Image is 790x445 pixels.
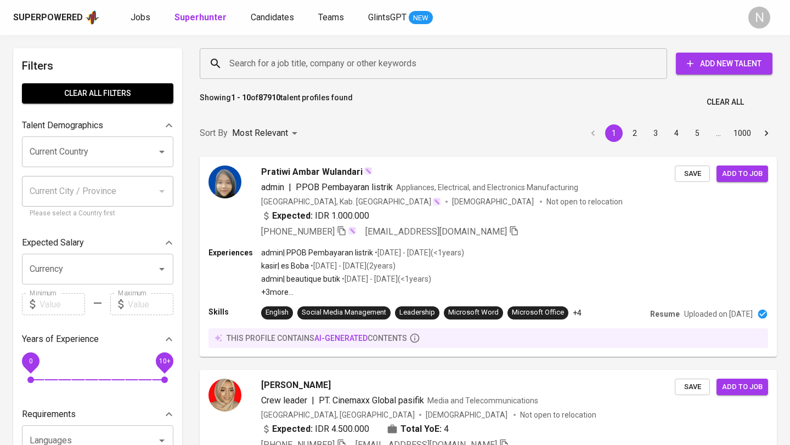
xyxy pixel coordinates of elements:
b: Expected: [272,423,313,436]
p: kasir | es Boba [261,260,309,271]
span: [DEMOGRAPHIC_DATA] [426,409,509,420]
p: Talent Demographics [22,119,103,132]
button: Go to next page [758,124,775,142]
button: Clear All [702,92,748,112]
span: PT. Cinemaxx Global pasifik [319,395,424,406]
div: [GEOGRAPHIC_DATA], Kab. [GEOGRAPHIC_DATA] [261,196,441,207]
div: Years of Experience [22,328,173,350]
div: … [709,128,727,139]
p: • [DATE] - [DATE] ( <1 years ) [373,247,464,258]
button: Clear All filters [22,83,173,104]
b: 87910 [258,93,280,102]
button: Open [154,261,170,277]
p: Resume [650,309,680,320]
button: Add to job [716,166,768,182]
button: Save [675,166,710,182]
span: 4 [444,423,449,436]
span: Clear All filters [31,87,165,100]
a: GlintsGPT NEW [368,11,433,25]
div: English [266,307,289,318]
b: Total YoE: [400,423,442,436]
div: [GEOGRAPHIC_DATA], [GEOGRAPHIC_DATA] [261,409,415,420]
a: Jobs [131,11,153,25]
p: Sort By [200,127,228,140]
b: 1 - 10 [231,93,251,102]
p: this profile contains contents [227,333,407,344]
p: Please select a Country first [30,208,166,219]
span: PPOB Pembayaran listrik [296,182,393,192]
button: Go to page 1000 [730,124,754,142]
button: Save [675,379,710,396]
p: Showing of talent profiles found [200,92,353,112]
div: Requirements [22,403,173,425]
b: Expected: [272,209,313,222]
span: 0 [29,357,32,365]
button: Go to page 4 [668,124,685,142]
p: Expected Salary [22,236,84,249]
img: magic_wand.svg [348,226,357,235]
p: +3 more ... [261,287,464,298]
input: Value [39,293,85,315]
p: admin | PPOB Pembayaran listrik [261,247,373,258]
p: • [DATE] - [DATE] ( <1 years ) [340,273,431,284]
button: Go to page 3 [647,124,664,142]
p: Requirements [22,408,76,421]
div: Leadership [399,307,435,318]
div: Microsoft Office [512,307,564,318]
span: Jobs [131,12,150,22]
span: | [289,181,291,194]
button: Open [154,144,170,159]
span: Candidates [251,12,294,22]
h6: Filters [22,57,173,75]
img: 696fd6c0a6e67083a9275555cb616ed3.jpg [208,379,241,412]
p: • [DATE] - [DATE] ( 2 years ) [309,260,396,271]
span: Save [680,381,704,393]
span: Save [680,168,704,180]
span: Crew leader [261,395,307,406]
button: page 1 [605,124,623,142]
a: Superhunter [174,11,229,25]
span: Teams [318,12,344,22]
span: Pratiwi Ambar Wulandari [261,166,363,179]
span: NEW [409,13,433,24]
img: app logo [85,9,100,26]
span: [PHONE_NUMBER] [261,226,335,237]
div: IDR 4.500.000 [261,423,369,436]
span: Appliances, Electrical, and Electronics Manufacturing [396,183,578,192]
p: Most Relevant [232,127,288,140]
div: Expected Salary [22,232,173,254]
a: Superpoweredapp logo [13,9,100,26]
img: magic_wand.svg [432,197,441,206]
img: magic_wand.svg [364,167,373,175]
span: GlintsGPT [368,12,407,22]
img: b302757280c4440288bdfae11bb76854.jpg [208,166,241,198]
div: IDR 1.000.000 [261,209,369,222]
p: +4 [573,307,582,318]
p: Skills [208,306,261,317]
div: Microsoft Word [448,307,499,318]
a: Teams [318,11,346,25]
p: admin | beautique butik [261,273,340,284]
span: 10+ [159,357,170,365]
p: Not open to relocation [520,409,596,420]
div: Talent Demographics [22,115,173,136]
span: [DEMOGRAPHIC_DATA] [452,196,535,207]
div: Social Media Management [302,307,386,318]
nav: pagination navigation [583,124,777,142]
span: Clear All [707,95,744,109]
p: Not open to relocation [546,196,623,207]
button: Add to job [716,379,768,396]
span: [EMAIL_ADDRESS][DOMAIN_NAME] [365,226,507,237]
p: Years of Experience [22,333,99,346]
span: | [312,394,314,407]
button: Add New Talent [676,53,772,75]
button: Go to page 2 [626,124,644,142]
b: Superhunter [174,12,227,22]
p: Experiences [208,247,261,258]
button: Go to page 5 [689,124,706,142]
span: [PERSON_NAME] [261,379,331,392]
a: Candidates [251,11,296,25]
div: Superpowered [13,12,83,24]
a: Pratiwi Ambar Wulandariadmin|PPOB Pembayaran listrikAppliances, Electrical, and Electronics Manuf... [200,157,777,357]
span: Media and Telecommunications [427,396,538,405]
